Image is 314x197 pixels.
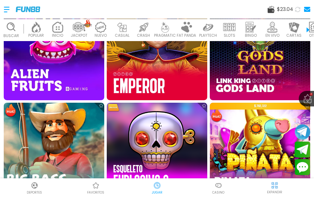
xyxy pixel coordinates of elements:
p: JUGAR [152,190,162,195]
p: FAT PANDA [177,32,196,38]
button: Join telegram [295,142,310,158]
img: Company Logo [16,7,40,12]
img: fat_panda_light.webp [180,21,193,32]
p: JACKPOT [71,32,87,38]
img: live_light.webp [266,21,279,32]
p: EXPANDIR [267,190,282,195]
p: NUEVO [95,32,107,38]
p: favoritos [87,190,104,195]
a: Casino JugarCasino JugarJUGAR [126,181,188,195]
img: slots_light.webp [223,21,236,32]
a: DeportesDeportesDeportes [4,181,65,195]
img: Hot [210,108,223,123]
img: hide [271,181,279,189]
img: popular_light.webp [30,21,42,32]
p: INICIO [52,32,63,38]
p: BINGO [245,32,257,38]
span: $ 23.04 [277,6,293,13]
button: Contact customer service [295,159,310,175]
img: home_light.webp [51,21,64,32]
img: playtech_light.webp [202,21,214,32]
img: pragmatic_light.webp [159,21,171,32]
span: 2 [310,93,313,96]
p: CRASH [137,32,150,38]
button: Join telegram channel [295,124,310,140]
img: New [107,103,120,112]
p: CASUAL [115,32,129,38]
img: jackpot_light.webp [73,21,85,32]
p: $ 782,322 [210,103,310,110]
p: Buscar [3,33,19,38]
a: CasinoCasinoCasino [188,181,249,195]
p: Casino [212,190,224,195]
img: bingo_light.webp [245,21,257,32]
img: Casino [215,182,222,189]
img: crash_light.webp [137,21,150,32]
img: hot [84,19,91,27]
p: EN VIVO [265,32,279,38]
p: CARTAS [286,32,302,38]
img: Casino Favoritos [92,182,100,189]
p: PRAGMATIC [154,32,176,38]
img: new_light.webp [94,21,107,32]
a: Casino FavoritosCasino Favoritosfavoritos [65,181,126,195]
p: PLAYTECH [199,32,217,38]
p: POPULAR [28,32,44,38]
p: Deportes [27,190,42,195]
p: SLOTS [224,32,235,38]
img: cards_light.webp [288,21,300,32]
img: Deportes [31,182,38,189]
img: Hot [4,103,17,118]
img: casual_light.webp [116,21,128,32]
